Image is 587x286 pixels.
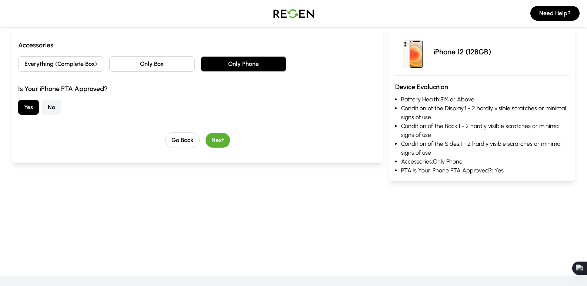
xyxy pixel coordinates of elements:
[18,40,378,50] h3: Accessories
[401,122,569,139] li: Condition of the Back: 1 - 2 hardly visible scratches or minimal signs of use
[395,82,569,92] h3: Device Evaluation
[434,47,491,57] p: iPhone 12 (128GB)
[401,157,569,166] li: Accessories: Only Phone
[530,6,580,21] button: Need Help?
[18,84,378,94] h3: Is Your iPhone PTA Approved?
[268,3,320,24] img: Logo
[18,56,104,72] button: Everything (Complete Box)
[401,166,569,175] li: PTA: Is Your iPhone PTA Approved?: Yes
[206,133,230,148] button: Next
[401,139,569,157] li: Condition of the Sides: 1 - 2 hardly visible scratches or minimal signs of use
[401,95,569,104] li: Battery Health: 81% or Above
[401,104,569,122] li: Condition of the Display: 1 - 2 hardly visible scratches or minimal signs of use
[201,56,286,72] button: Only Phone
[42,100,61,115] button: No
[395,34,431,70] img: iPhone 12
[18,100,39,115] button: Yes
[165,132,200,148] button: Go Back
[109,56,195,72] button: Only Box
